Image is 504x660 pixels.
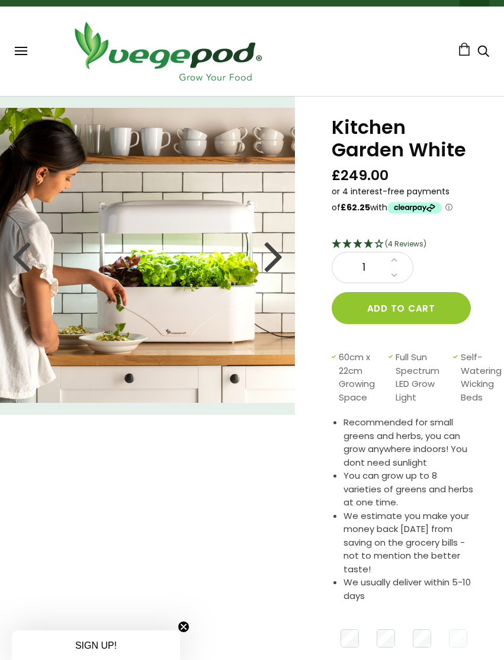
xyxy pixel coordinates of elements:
[344,416,474,469] li: Recommended for small greens and herbs, you can grow anywhere indoors! You dont need sunlight
[339,351,383,404] span: 60cm x 22cm Growing Space
[75,640,117,651] span: SIGN UP!
[12,630,180,660] div: SIGN UP!Close teaser
[64,18,271,84] img: Vegepod
[332,166,389,185] span: £249.00
[344,469,474,510] li: You can grow up to 8 varieties of greens and herbs at one time.
[332,237,474,252] div: 4 Stars - 4 Reviews
[344,576,474,603] li: We usually deliver within 5-10 days
[344,510,474,576] li: We estimate you make your money back [DATE] from saving on the grocery bills - not to mention the...
[387,252,401,268] a: Increase quantity by 1
[396,351,447,404] span: Full Sun Spectrum LED Grow Light
[332,292,471,324] button: Add to cart
[344,260,384,275] span: 1
[385,239,426,249] span: (4 Reviews)
[477,46,489,59] a: Search
[178,621,190,633] button: Close teaser
[387,268,401,283] a: Decrease quantity by 1
[332,116,474,162] h1: Kitchen Garden White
